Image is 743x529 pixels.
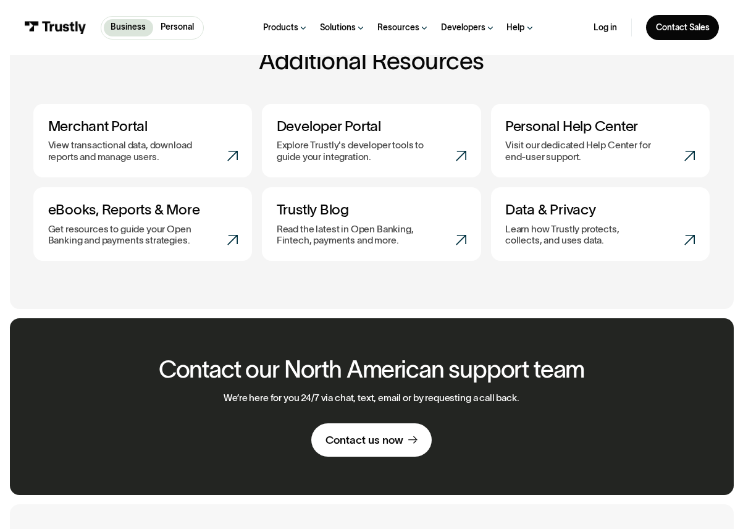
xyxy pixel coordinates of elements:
[277,224,427,247] p: Read the latest in Open Banking, Fintech, payments and more.
[24,21,86,34] img: Trustly Logo
[153,19,201,36] a: Personal
[277,140,427,163] p: Explore Trustly's developer tools to guide your integration.
[48,201,238,219] h3: eBooks, Reports & More
[159,357,585,383] h2: Contact our North American support team
[48,118,238,135] h3: Merchant Portal
[262,104,481,177] a: Developer PortalExplore Trustly's developer tools to guide your integration.
[224,392,519,404] p: We’re here for you 24/7 via chat, text, email or by requesting a call back.
[505,140,655,163] p: Visit our dedicated Help Center for end-user support.
[48,224,198,247] p: Get resources to guide your Open Banking and payments strategies.
[263,22,298,33] div: Products
[111,21,146,33] p: Business
[491,104,710,177] a: Personal Help CenterVisit our dedicated Help Center for end-user support.
[656,22,710,33] div: Contact Sales
[325,433,403,447] div: Contact us now
[505,118,695,135] h3: Personal Help Center
[48,140,198,163] p: View transactional data, download reports and manage users.
[33,104,252,177] a: Merchant PortalView transactional data, download reports and manage users.
[104,19,153,36] a: Business
[320,22,356,33] div: Solutions
[277,201,467,219] h3: Trustly Blog
[311,423,432,457] a: Contact us now
[491,187,710,261] a: Data & PrivacyLearn how Trustly protects, collects, and uses data.
[33,187,252,261] a: eBooks, Reports & MoreGet resources to guide your Open Banking and payments strategies.
[33,48,709,75] h2: Additional Resources
[646,15,719,40] a: Contact Sales
[377,22,419,33] div: Resources
[277,118,467,135] h3: Developer Portal
[594,22,617,33] a: Log in
[505,201,695,219] h3: Data & Privacy
[505,224,639,247] p: Learn how Trustly protects, collects, and uses data.
[262,187,481,261] a: Trustly BlogRead the latest in Open Banking, Fintech, payments and more.
[441,22,485,33] div: Developers
[506,22,524,33] div: Help
[161,21,194,33] p: Personal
